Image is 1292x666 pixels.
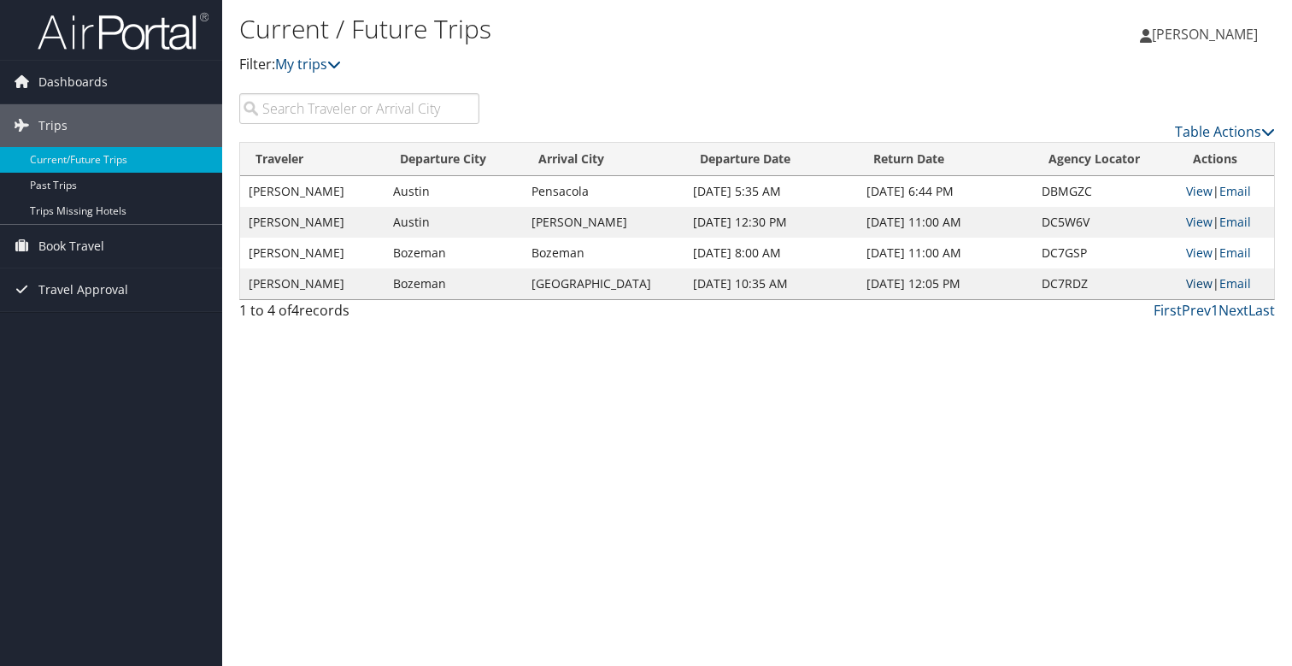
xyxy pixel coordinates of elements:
a: Email [1219,183,1251,199]
td: [GEOGRAPHIC_DATA] [523,268,684,299]
td: [PERSON_NAME] [240,238,385,268]
a: 1 [1211,301,1219,320]
p: Filter: [239,54,930,76]
td: [PERSON_NAME] [240,176,385,207]
td: [DATE] 8:00 AM [684,238,858,268]
span: Trips [38,104,68,147]
a: [PERSON_NAME] [1140,9,1275,60]
td: [DATE] 11:00 AM [858,207,1032,238]
td: Bozeman [385,268,523,299]
span: 4 [291,301,299,320]
td: [DATE] 10:35 AM [684,268,858,299]
th: Return Date: activate to sort column ascending [858,143,1032,176]
a: Email [1219,245,1251,261]
span: Book Travel [38,225,104,268]
td: [DATE] 11:00 AM [858,238,1032,268]
a: View [1186,183,1213,199]
th: Arrival City: activate to sort column ascending [523,143,684,176]
span: Travel Approval [38,268,128,311]
span: Dashboards [38,61,108,103]
td: DC7GSP [1033,238,1177,268]
a: Last [1248,301,1275,320]
h1: Current / Future Trips [239,11,930,47]
td: Austin [385,207,523,238]
a: Email [1219,275,1251,292]
a: Email [1219,214,1251,230]
td: Austin [385,176,523,207]
a: My trips [275,55,341,74]
td: [DATE] 12:30 PM [684,207,858,238]
td: [DATE] 5:35 AM [684,176,858,207]
th: Departure City: activate to sort column ascending [385,143,523,176]
a: Table Actions [1175,122,1275,141]
td: | [1177,207,1274,238]
td: | [1177,176,1274,207]
td: [DATE] 12:05 PM [858,268,1032,299]
td: | [1177,238,1274,268]
td: DC7RDZ [1033,268,1177,299]
th: Actions [1177,143,1274,176]
a: First [1154,301,1182,320]
th: Traveler: activate to sort column ascending [240,143,385,176]
span: [PERSON_NAME] [1152,25,1258,44]
td: Bozeman [523,238,684,268]
div: 1 to 4 of records [239,300,479,329]
th: Departure Date: activate to sort column descending [684,143,858,176]
a: View [1186,245,1213,261]
td: DBMGZC [1033,176,1177,207]
td: DC5W6V [1033,207,1177,238]
td: [PERSON_NAME] [523,207,684,238]
td: [PERSON_NAME] [240,268,385,299]
td: [PERSON_NAME] [240,207,385,238]
a: Prev [1182,301,1211,320]
a: View [1186,275,1213,292]
td: [DATE] 6:44 PM [858,176,1032,207]
a: Next [1219,301,1248,320]
td: Bozeman [385,238,523,268]
a: View [1186,214,1213,230]
input: Search Traveler or Arrival City [239,93,479,124]
td: Pensacola [523,176,684,207]
img: airportal-logo.png [38,11,208,51]
td: | [1177,268,1274,299]
th: Agency Locator: activate to sort column ascending [1033,143,1177,176]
